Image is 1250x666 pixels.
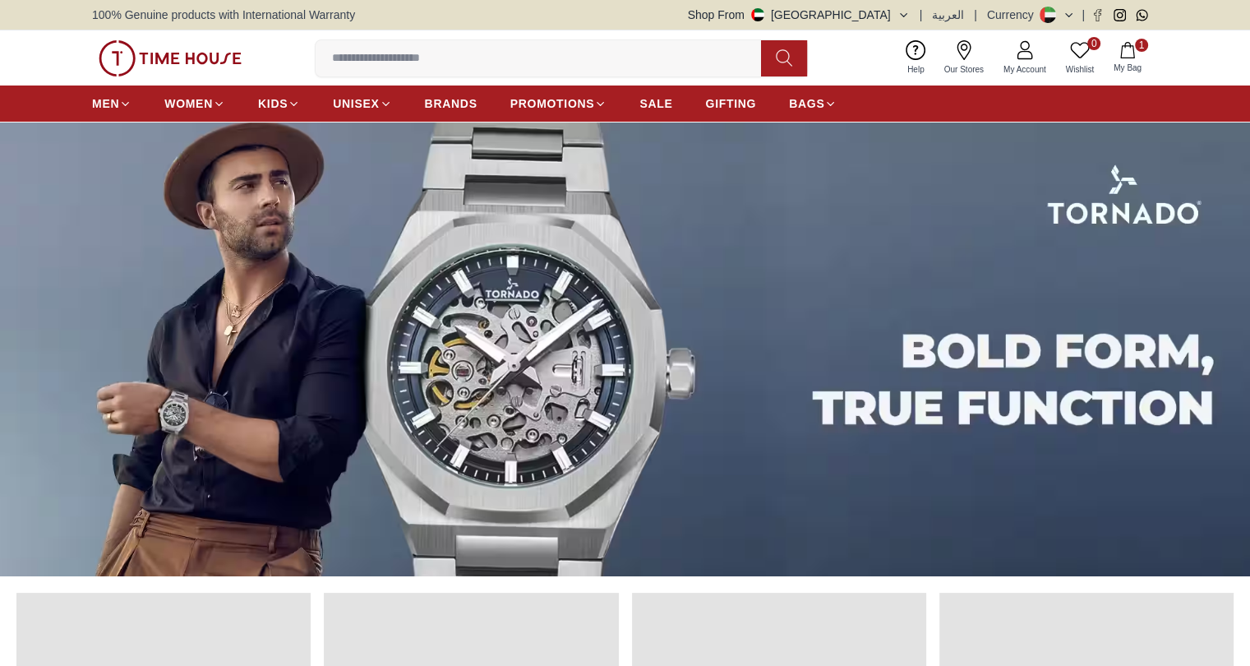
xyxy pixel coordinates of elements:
span: KIDS [258,95,288,112]
span: Wishlist [1059,63,1100,76]
img: ... [99,40,242,76]
span: Our Stores [938,63,990,76]
span: MEN [92,95,119,112]
span: | [920,7,923,23]
span: My Bag [1107,62,1148,74]
a: BRANDS [425,89,477,118]
a: 0Wishlist [1056,37,1104,79]
a: UNISEX [333,89,391,118]
button: 1My Bag [1104,39,1151,77]
a: KIDS [258,89,300,118]
a: GIFTING [705,89,756,118]
a: Whatsapp [1136,9,1148,21]
a: PROMOTIONS [510,89,607,118]
a: Facebook [1091,9,1104,21]
span: WOMEN [164,95,213,112]
span: Help [901,63,931,76]
a: WOMEN [164,89,225,118]
span: | [974,7,977,23]
button: العربية [932,7,964,23]
span: 100% Genuine products with International Warranty [92,7,355,23]
span: UNISEX [333,95,379,112]
a: MEN [92,89,131,118]
span: | [1082,7,1085,23]
span: PROMOTIONS [510,95,595,112]
span: GIFTING [705,95,756,112]
span: 0 [1087,37,1100,50]
img: United Arab Emirates [751,8,764,21]
span: BAGS [789,95,824,112]
span: SALE [639,95,672,112]
a: Our Stores [934,37,994,79]
span: BRANDS [425,95,477,112]
div: Currency [987,7,1040,23]
a: SALE [639,89,672,118]
button: Shop From[GEOGRAPHIC_DATA] [688,7,910,23]
a: Instagram [1114,9,1126,21]
a: Help [897,37,934,79]
a: BAGS [789,89,837,118]
span: My Account [997,63,1053,76]
span: 1 [1135,39,1148,52]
